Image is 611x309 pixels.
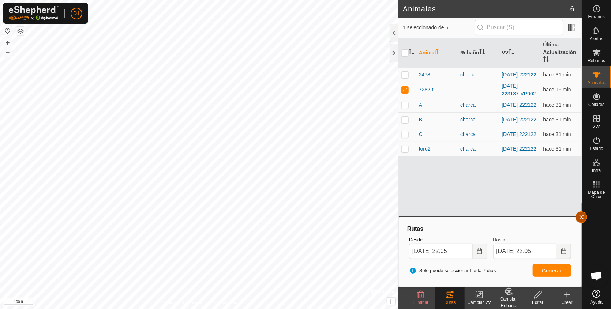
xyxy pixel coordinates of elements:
span: Infra [592,168,601,173]
span: Animales [588,80,606,85]
a: [DATE] 222122 [502,131,537,137]
span: Rebaños [588,59,605,63]
span: 12 sept 2025, 21:37 [543,72,571,78]
span: 12 sept 2025, 21:37 [543,146,571,152]
th: Rebaño [457,38,499,68]
span: C [419,131,423,138]
span: i [390,298,392,305]
span: A [419,101,422,109]
p-sorticon: Activar para ordenar [479,50,485,56]
span: 6 [570,3,574,14]
span: D1 [73,10,80,17]
div: Crear [552,299,582,306]
p-sorticon: Activar para ordenar [543,57,549,63]
p-sorticon: Activar para ordenar [509,50,514,56]
span: 12 sept 2025, 21:37 [543,102,571,108]
a: [DATE] 223137-VP002 [502,83,536,97]
div: Rutas [435,299,465,306]
span: toro2 [419,145,431,153]
span: Ayuda [591,300,603,304]
span: Mapa de Calor [584,190,609,199]
span: 7282-t1 [419,86,436,94]
img: Logo Gallagher [9,6,59,21]
button: Restablecer Mapa [3,26,12,35]
p-sorticon: Activar para ordenar [409,50,415,56]
div: charca [460,145,496,153]
span: B [419,116,422,124]
button: Choose Date [473,244,487,259]
div: charca [460,101,496,109]
span: Generar [542,268,562,274]
span: 1 seleccionado de 6 [403,24,475,31]
label: Desde [409,236,487,244]
span: Collares [588,102,604,107]
input: Buscar (S) [475,20,563,35]
div: charca [460,131,496,138]
a: Política de Privacidad [161,299,203,306]
div: Rutas [406,225,574,233]
div: charca [460,116,496,124]
p-sorticon: Activar para ordenar [436,50,442,56]
span: 2478 [419,71,430,79]
button: Choose Date [556,244,571,259]
span: Eliminar [413,300,428,305]
span: 12 sept 2025, 21:37 [543,131,571,137]
span: Solo puede seleccionar hasta 7 días [409,267,496,274]
button: + [3,38,12,47]
a: Contáctenos [213,299,237,306]
a: [DATE] 222122 [502,102,537,108]
button: – [3,48,12,57]
div: - [460,86,496,94]
button: Generar [533,264,571,277]
div: Cambiar VV [465,299,494,306]
div: Editar [523,299,552,306]
th: Animal [416,38,457,68]
th: Última Actualización [540,38,582,68]
div: Chat abierto [586,265,608,287]
a: [DATE] 222122 [502,117,537,123]
a: [DATE] 222122 [502,72,537,78]
h2: Animales [403,4,570,13]
span: VVs [592,124,600,129]
th: VV [499,38,540,68]
button: Capas del Mapa [16,27,25,35]
div: charca [460,71,496,79]
label: Hasta [493,236,571,244]
a: [DATE] 222122 [502,146,537,152]
div: Cambiar Rebaño [494,296,523,309]
span: Horarios [588,15,605,19]
button: i [387,298,395,306]
span: Alertas [590,37,603,41]
a: Ayuda [582,287,611,307]
span: 12 sept 2025, 21:37 [543,117,571,123]
span: Estado [590,146,603,151]
span: 12 sept 2025, 21:52 [543,87,571,93]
